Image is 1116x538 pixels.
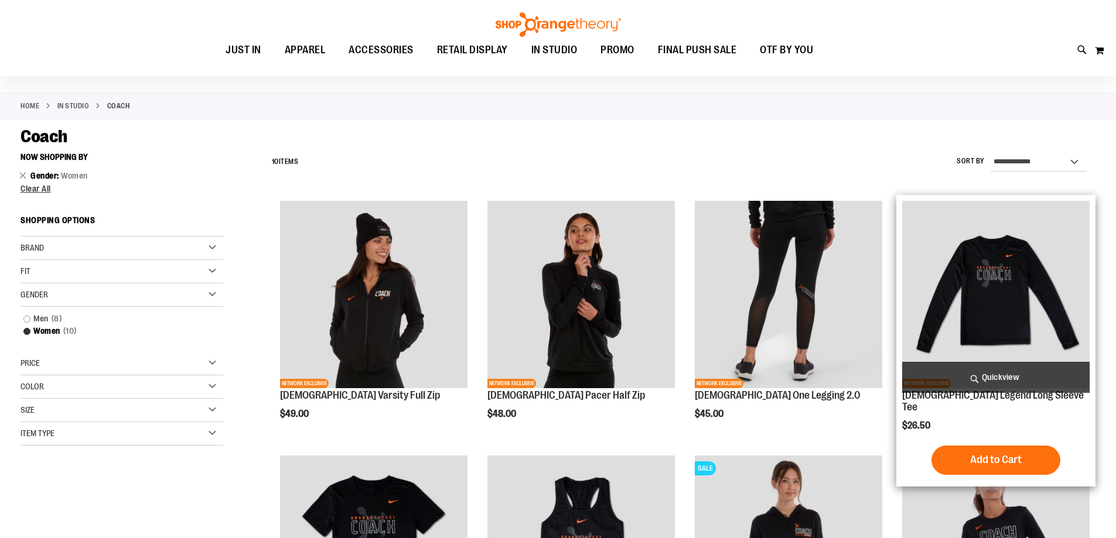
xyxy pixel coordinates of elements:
a: [DEMOGRAPHIC_DATA] Legend Long Sleeve Tee [902,389,1084,413]
span: $48.00 [487,409,518,419]
div: product [274,195,473,449]
a: PROMO [589,37,646,64]
span: Item Type [21,429,54,438]
h2: Items [272,153,299,171]
a: OTF Ladies Coach FA23 One Legging 2.0 - Black primary imageNETWORK EXCLUSIVE [695,201,882,390]
label: Sort By [957,156,985,166]
button: Now Shopping by [21,147,94,167]
span: NETWORK EXCLUSIVE [280,379,329,388]
img: OTF Ladies Coach FA23 Varsity Full Zip - Black primary image [280,201,467,388]
span: $26.50 [902,420,932,431]
span: RETAIL DISPLAY [437,37,508,63]
div: product [896,195,1095,486]
span: OTF BY YOU [760,37,813,63]
span: NETWORK EXCLUSIVE [487,379,536,388]
a: [DEMOGRAPHIC_DATA] One Legging 2.0 [695,389,861,401]
span: JUST IN [226,37,261,63]
span: FINAL PUSH SALE [658,37,737,63]
a: Men8 [18,313,212,325]
img: OTF Ladies Coach FA23 Pacer Half Zip - Black primary image [487,201,675,388]
span: Color [21,382,44,391]
span: Brand [21,243,44,252]
span: APPAREL [285,37,326,63]
span: ACCESSORIES [349,37,414,63]
a: Quickview [902,362,1090,393]
a: OTF BY YOU [748,37,825,64]
span: PROMO [600,37,634,63]
a: Clear All [21,184,223,193]
a: Women10 [18,325,212,337]
span: Price [21,358,40,368]
span: 10 [60,325,80,337]
span: $45.00 [695,409,725,419]
span: 10 [272,157,279,166]
span: Fit [21,266,30,276]
img: Shop Orangetheory [494,12,623,37]
span: NETWORK EXCLUSIVE [695,379,743,388]
a: IN STUDIO [57,101,90,111]
a: OTF Ladies Coach FA23 Legend LS Tee - Black primary imageNETWORK EXCLUSIVE [902,201,1090,390]
a: OTF Ladies Coach FA23 Varsity Full Zip - Black primary imageNETWORK EXCLUSIVE [280,201,467,390]
img: OTF Ladies Coach FA23 One Legging 2.0 - Black primary image [695,201,882,388]
div: product [689,195,888,449]
a: RETAIL DISPLAY [425,37,520,64]
span: 8 [49,313,65,325]
a: FINAL PUSH SALE [646,37,749,64]
span: Gender [30,171,61,180]
a: [DEMOGRAPHIC_DATA] Varsity Full Zip [280,389,440,401]
a: OTF Ladies Coach FA23 Pacer Half Zip - Black primary imageNETWORK EXCLUSIVE [487,201,675,390]
span: Women [61,171,88,180]
span: Gender [21,290,48,299]
a: APPAREL [273,37,337,64]
a: Home [21,101,39,111]
span: Clear All [21,184,51,193]
span: Add to Cart [970,453,1022,466]
strong: Shopping Options [21,210,223,237]
a: JUST IN [214,37,273,64]
span: Coach [21,126,67,146]
strong: Coach [107,101,130,111]
div: product [482,195,681,449]
a: [DEMOGRAPHIC_DATA] Pacer Half Zip [487,389,645,401]
span: $49.00 [280,409,310,419]
a: ACCESSORIES [337,37,425,64]
img: OTF Ladies Coach FA23 Legend LS Tee - Black primary image [902,201,1090,388]
span: IN STUDIO [531,37,578,63]
span: Size [21,405,35,414]
span: SALE [695,461,716,475]
a: IN STUDIO [520,37,589,63]
button: Add to Cart [931,446,1060,475]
